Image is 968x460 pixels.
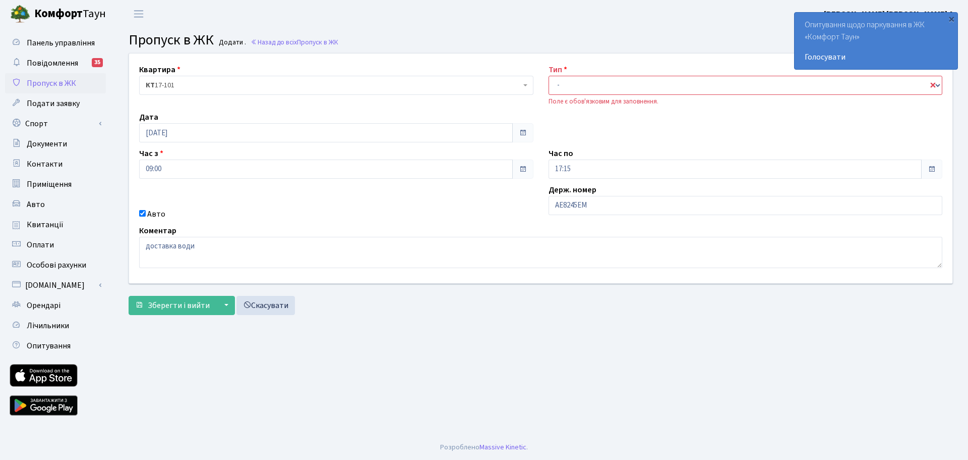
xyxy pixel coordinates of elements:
[5,154,106,174] a: Контакти
[129,296,216,315] button: Зберегти і вийти
[27,138,67,149] span: Документи
[27,58,78,69] span: Повідомлення
[5,174,106,194] a: Приміщення
[146,80,155,90] b: КТ
[139,225,176,237] label: Коментар
[27,199,45,210] span: Авто
[5,194,106,215] a: Авто
[549,184,596,196] label: Держ. номер
[148,300,210,311] span: Зберегти і вийти
[139,76,533,95] span: <b>КТ</b>&nbsp;&nbsp;&nbsp;&nbsp;17-101
[139,111,158,123] label: Дата
[5,336,106,356] a: Опитування
[549,196,943,215] input: AA0001AA
[5,134,106,154] a: Документи
[129,30,214,50] span: Пропуск в ЖК
[217,38,246,47] small: Додати .
[27,239,54,250] span: Оплати
[126,6,151,22] button: Переключити навігацію
[5,33,106,53] a: Панель управління
[5,275,106,295] a: [DOMAIN_NAME]
[5,235,106,255] a: Оплати
[5,93,106,114] a: Подати заявку
[236,296,295,315] a: Скасувати
[27,340,71,351] span: Опитування
[5,295,106,316] a: Орендарі
[5,316,106,336] a: Лічильники
[549,97,943,107] div: Поле є обов'язковим для заповнення.
[5,73,106,93] a: Пропуск в ЖК
[5,215,106,235] a: Квитанції
[146,80,521,90] span: <b>КТ</b>&nbsp;&nbsp;&nbsp;&nbsp;17-101
[824,8,956,20] a: [PERSON_NAME] [PERSON_NAME] А.
[795,13,957,69] div: Опитування щодо паркування в ЖК «Комфорт Таун»
[27,98,80,109] span: Подати заявку
[805,51,947,63] a: Голосувати
[440,442,528,453] div: Розроблено .
[27,219,64,230] span: Квитанції
[297,37,338,47] span: Пропуск в ЖК
[10,4,30,24] img: logo.png
[5,255,106,275] a: Особові рахунки
[139,237,942,268] textarea: доставка води
[34,6,106,23] span: Таун
[549,64,567,76] label: Тип
[27,260,86,271] span: Особові рахунки
[5,53,106,73] a: Повідомлення35
[549,147,573,160] label: Час по
[147,208,165,220] label: Авто
[27,300,60,311] span: Орендарі
[27,320,69,331] span: Лічильники
[5,114,106,134] a: Спорт
[27,78,76,89] span: Пропуск в ЖК
[946,14,956,24] div: ×
[139,64,180,76] label: Квартира
[34,6,83,22] b: Комфорт
[27,37,95,48] span: Панель управління
[92,58,103,67] div: 35
[479,442,526,452] a: Massive Kinetic
[27,179,72,190] span: Приміщення
[27,159,63,170] span: Контакти
[251,37,338,47] a: Назад до всіхПропуск в ЖК
[139,147,163,160] label: Час з
[824,9,956,20] b: [PERSON_NAME] [PERSON_NAME] А.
